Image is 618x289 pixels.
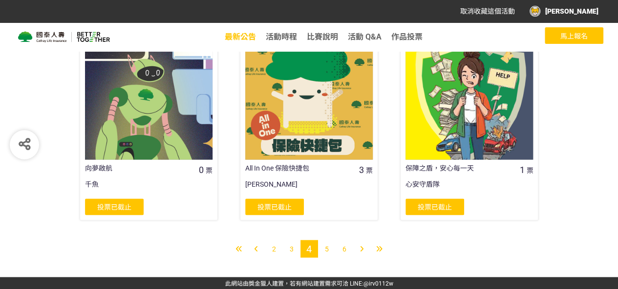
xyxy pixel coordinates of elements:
a: 活動 Q&A [348,32,382,41]
div: [PERSON_NAME] [245,179,373,198]
span: 票 [206,166,213,174]
span: 4 [306,243,312,254]
a: 比賽說明 [307,32,338,41]
span: 票 [366,166,373,174]
span: 作品投票 [391,32,423,41]
div: 千魚 [85,179,213,198]
span: 6 [342,245,346,252]
span: 0 [199,164,204,174]
a: 此網站由獎金獵人建置，若有網站建置需求 [225,280,337,287]
div: 心安守盾隊 [405,179,533,198]
div: 向夢啟航 [85,163,187,173]
span: 投票已截止 [97,203,131,211]
span: 投票已截止 [418,203,452,211]
a: 保障之盾，安心每一天1票心安守盾隊投票已截止 [400,27,538,220]
div: All In One 保險快捷包 [245,163,347,173]
span: 3 [359,164,364,174]
div: 保障之盾，安心每一天 [405,163,508,173]
a: @irv0112w [363,280,393,287]
a: All In One 保險快捷包3票[PERSON_NAME]投票已截止 [240,27,378,220]
a: 最新公告 [225,32,256,41]
span: 2 [272,245,276,252]
span: 投票已截止 [257,203,292,211]
img: 來吧！Show出你的新『泰』度！國泰人壽全國創意行銷提案&圖文競賽 [15,30,113,44]
span: 3 [290,245,294,252]
a: 活動時程 [266,32,297,41]
span: 1 [519,164,524,174]
a: 向夢啟航0票千魚投票已截止 [80,27,218,220]
span: 票 [526,166,533,174]
span: 馬上報名 [560,32,588,40]
span: 可洽 LINE: [225,280,393,287]
span: 5 [325,245,329,252]
button: 馬上報名 [545,27,603,44]
span: 取消收藏這個活動 [460,7,515,15]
